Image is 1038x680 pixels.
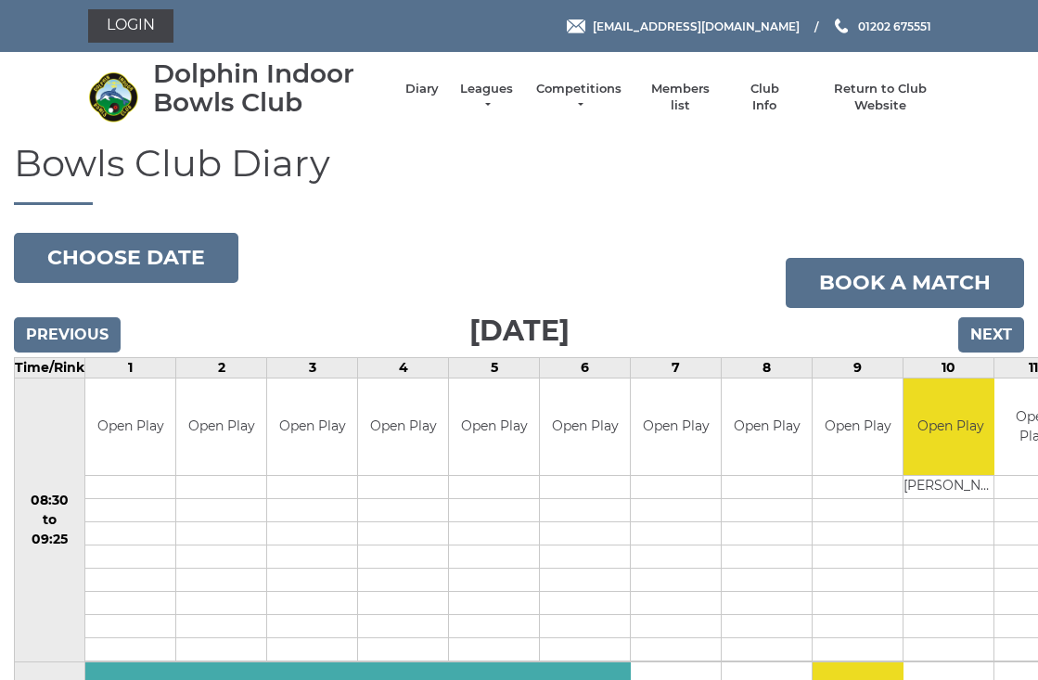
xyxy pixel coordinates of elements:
a: Diary [405,81,439,97]
input: Next [958,317,1024,353]
a: Book a match [786,258,1024,308]
td: 4 [358,357,449,378]
a: Club Info [737,81,791,114]
td: 9 [813,357,903,378]
td: 5 [449,357,540,378]
td: 7 [631,357,722,378]
td: Open Play [449,378,539,476]
span: [EMAIL_ADDRESS][DOMAIN_NAME] [593,19,800,32]
a: Return to Club Website [810,81,950,114]
td: Time/Rink [15,357,85,378]
td: Open Play [540,378,630,476]
td: 8 [722,357,813,378]
a: Email [EMAIL_ADDRESS][DOMAIN_NAME] [567,18,800,35]
a: Competitions [534,81,623,114]
td: Open Play [722,378,812,476]
td: [PERSON_NAME] [903,476,997,499]
img: Dolphin Indoor Bowls Club [88,71,139,122]
td: 08:30 to 09:25 [15,378,85,662]
a: Members list [642,81,719,114]
td: 3 [267,357,358,378]
td: Open Play [358,378,448,476]
td: Open Play [176,378,266,476]
td: 1 [85,357,176,378]
td: Open Play [813,378,903,476]
img: Email [567,19,585,33]
input: Previous [14,317,121,353]
h1: Bowls Club Diary [14,143,1024,205]
a: Login [88,9,173,43]
img: Phone us [835,19,848,33]
span: 01202 675551 [858,19,931,32]
td: 10 [903,357,994,378]
td: Open Play [631,378,721,476]
td: Open Play [903,378,997,476]
td: Open Play [85,378,175,476]
div: Dolphin Indoor Bowls Club [153,59,387,117]
a: Leagues [457,81,516,114]
td: 2 [176,357,267,378]
td: 6 [540,357,631,378]
button: Choose date [14,233,238,283]
td: Open Play [267,378,357,476]
a: Phone us 01202 675551 [832,18,931,35]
